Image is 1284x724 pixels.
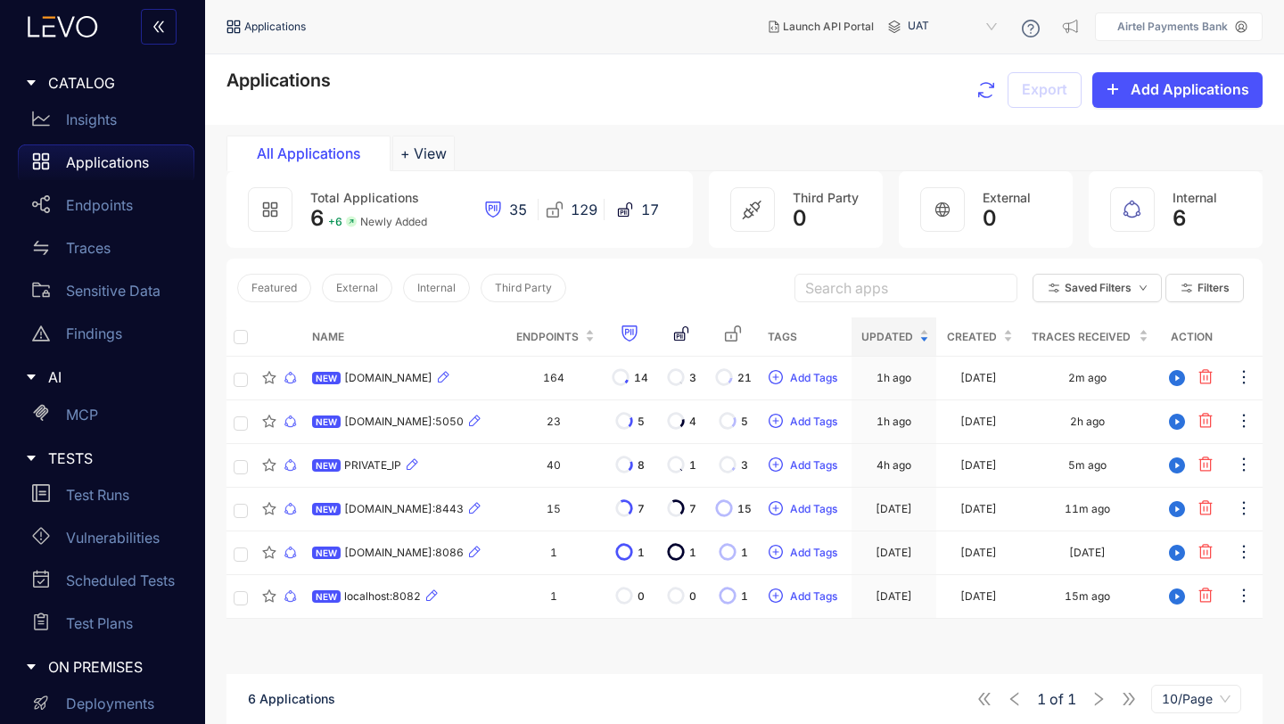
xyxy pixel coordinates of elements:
[1008,72,1082,108] button: Export
[1065,590,1110,603] div: 15m ago
[1164,588,1190,605] span: play-circle
[248,691,335,706] span: 6 Applications
[226,70,331,91] span: Applications
[237,274,311,302] button: Featured
[638,590,645,603] span: 0
[1234,407,1254,436] button: ellipsis
[761,317,852,357] th: Tags
[18,102,194,144] a: Insights
[66,325,122,341] p: Findings
[877,415,911,428] div: 1h ago
[983,190,1031,205] span: External
[48,369,180,385] span: AI
[1027,327,1135,347] span: Traces Received
[741,415,748,428] span: 5
[638,547,645,559] span: 1
[481,274,566,302] button: Third Party
[769,457,783,473] span: plus-circle
[25,661,37,673] span: caret-right
[310,205,325,231] span: 6
[1163,451,1191,480] button: play-circle
[768,364,838,392] button: plus-circleAdd Tags
[741,590,748,603] span: 1
[634,372,648,384] span: 14
[1173,206,1187,231] span: 6
[25,371,37,383] span: caret-right
[18,273,194,316] a: Sensitive Data
[1033,274,1162,302] button: Saved Filtersdown
[790,590,837,603] span: Add Tags
[48,75,180,91] span: CATALOG
[793,206,807,231] span: 0
[506,444,602,488] td: 40
[1162,686,1230,712] span: 10/Page
[66,487,129,503] p: Test Runs
[769,414,783,430] span: plus-circle
[66,283,160,299] p: Sensitive Data
[908,12,1000,41] span: UAT
[1234,364,1254,392] button: ellipsis
[790,415,837,428] span: Add Tags
[18,187,194,230] a: Endpoints
[1163,582,1191,611] button: play-circle
[66,615,133,631] p: Test Plans
[506,575,602,619] td: 1
[1163,495,1191,523] button: play-circle
[1106,82,1120,98] span: plus
[1070,415,1105,428] div: 2h ago
[66,530,160,546] p: Vulnerabilities
[392,136,455,171] button: Add tab
[877,459,911,472] div: 4h ago
[1065,282,1132,294] span: Saved Filters
[66,572,175,588] p: Scheduled Tests
[1164,414,1190,430] span: play-circle
[793,190,859,205] span: Third Party
[48,450,180,466] span: TESTS
[141,9,177,45] button: double-left
[18,477,194,520] a: Test Runs
[11,64,194,102] div: CATALOG
[495,282,552,294] span: Third Party
[783,21,874,33] span: Launch API Portal
[943,327,999,347] span: Created
[312,372,341,384] span: NEW
[1234,539,1254,567] button: ellipsis
[1235,368,1253,389] span: ellipsis
[1164,370,1190,386] span: play-circle
[1234,451,1254,480] button: ellipsis
[768,582,838,611] button: plus-circleAdd Tags
[1037,691,1076,707] span: of
[936,317,1019,357] th: Created
[960,415,997,428] div: [DATE]
[1037,691,1046,707] span: 1
[1234,582,1254,611] button: ellipsis
[1020,317,1156,357] th: Traces Received
[638,503,645,515] span: 7
[1131,81,1249,97] span: Add Applications
[737,503,752,515] span: 15
[312,459,341,472] span: NEW
[513,327,581,347] span: Endpoints
[1139,284,1148,293] span: down
[689,590,696,603] span: 0
[790,503,837,515] span: Add Tags
[638,459,645,472] span: 8
[344,415,464,428] span: [DOMAIN_NAME]:5050
[768,407,838,436] button: plus-circleAdd Tags
[768,451,838,480] button: plus-circleAdd Tags
[242,145,375,161] div: All Applications
[66,154,149,170] p: Applications
[344,547,464,559] span: [DOMAIN_NAME]:8086
[18,563,194,605] a: Scheduled Tests
[737,372,752,384] span: 21
[336,282,378,294] span: External
[403,274,470,302] button: Internal
[1163,407,1191,436] button: play-circle
[18,397,194,440] a: MCP
[1235,412,1253,432] span: ellipsis
[571,202,597,218] span: 129
[262,415,276,429] span: star
[689,547,696,559] span: 1
[741,547,748,559] span: 1
[1165,274,1244,302] button: Filters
